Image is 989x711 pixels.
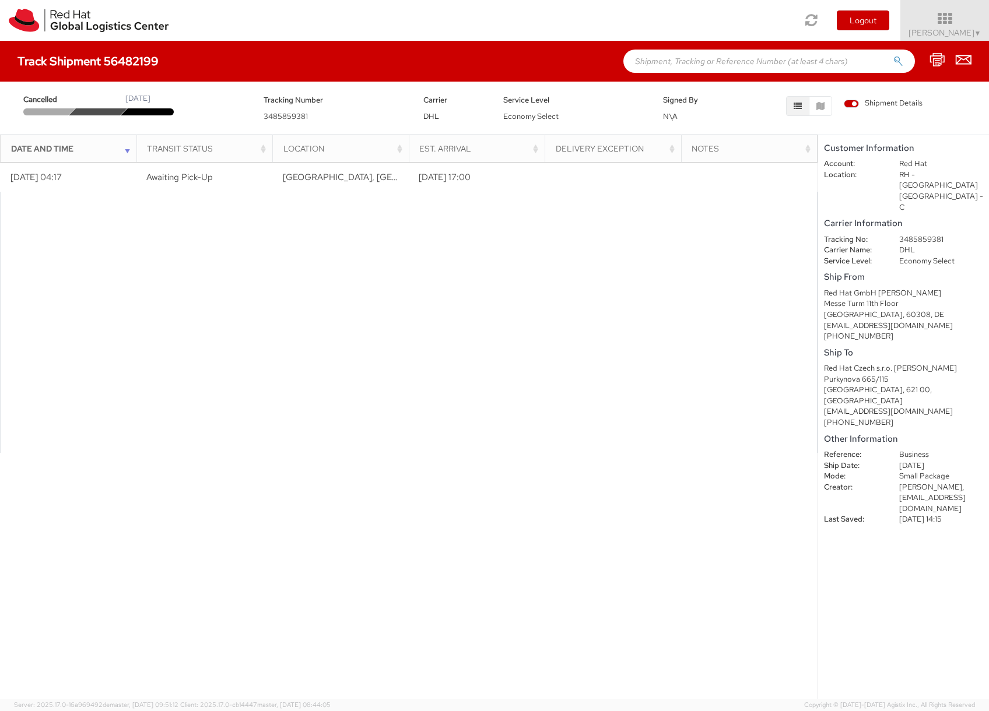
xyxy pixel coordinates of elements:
span: Server: 2025.17.0-16a969492de [14,701,178,709]
h5: Carrier Information [824,219,987,228]
div: Red Hat GmbH [PERSON_NAME] [824,288,987,299]
h5: Service Level [503,96,646,104]
dt: Mode: [815,471,890,482]
h5: Customer Information [824,143,987,153]
div: [EMAIL_ADDRESS][DOMAIN_NAME] [824,406,987,417]
div: [PHONE_NUMBER] [824,331,987,342]
span: Economy Select [503,111,559,121]
dt: Reference: [815,449,890,460]
div: Purkynova 665/115 [824,374,987,385]
span: master, [DATE] 09:51:12 [110,701,178,709]
span: N\A [663,111,678,121]
div: [EMAIL_ADDRESS][DOMAIN_NAME] [824,321,987,332]
span: ▼ [974,29,981,38]
div: Location [283,143,405,154]
h5: Other Information [824,434,987,444]
span: 3485859381 [264,111,308,121]
dt: Account: [815,159,890,170]
span: FRANKFURT, DE [283,171,466,183]
span: master, [DATE] 08:44:05 [257,701,331,709]
h5: Ship From [824,272,987,282]
div: [GEOGRAPHIC_DATA], 621 00, [GEOGRAPHIC_DATA] [824,385,987,406]
dt: Creator: [815,482,890,493]
span: [PERSON_NAME] [909,27,981,38]
div: Delivery Exception [556,143,678,154]
dt: Last Saved: [815,514,890,525]
dt: Ship Date: [815,460,890,471]
dt: Service Level: [815,256,890,267]
h5: Ship To [824,348,987,358]
dt: Tracking No: [815,234,890,245]
span: Copyright © [DATE]-[DATE] Agistix Inc., All Rights Reserved [804,701,975,710]
h5: Tracking Number [264,96,406,104]
h5: Signed By [663,96,725,104]
span: Awaiting Pick-Up [146,171,213,183]
h5: Carrier [423,96,486,104]
img: rh-logistics-00dfa346123c4ec078e1.svg [9,9,169,32]
h4: Track Shipment 56482199 [17,55,159,68]
div: Transit Status [147,143,269,154]
td: [DATE] 17:00 [409,163,545,192]
span: DHL [423,111,439,121]
div: [PHONE_NUMBER] [824,417,987,428]
dt: Carrier Name: [815,245,890,256]
span: Client: 2025.17.0-cb14447 [180,701,331,709]
div: Red Hat Czech s.r.o. [PERSON_NAME] [824,363,987,374]
dt: Location: [815,170,890,181]
div: [GEOGRAPHIC_DATA], 60308, DE [824,309,987,321]
button: Logout [837,10,889,30]
span: Shipment Details [844,98,923,109]
div: Notes [692,143,813,154]
div: [DATE] [125,93,150,104]
span: [PERSON_NAME], [899,482,964,492]
div: Messe Turm 11th Floor [824,298,987,309]
div: Est. Arrival [419,143,541,154]
div: Date and Time [11,143,133,154]
input: Shipment, Tracking or Reference Number (at least 4 chars) [623,50,915,73]
span: Cancelled [23,94,73,105]
label: Shipment Details [844,98,923,111]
